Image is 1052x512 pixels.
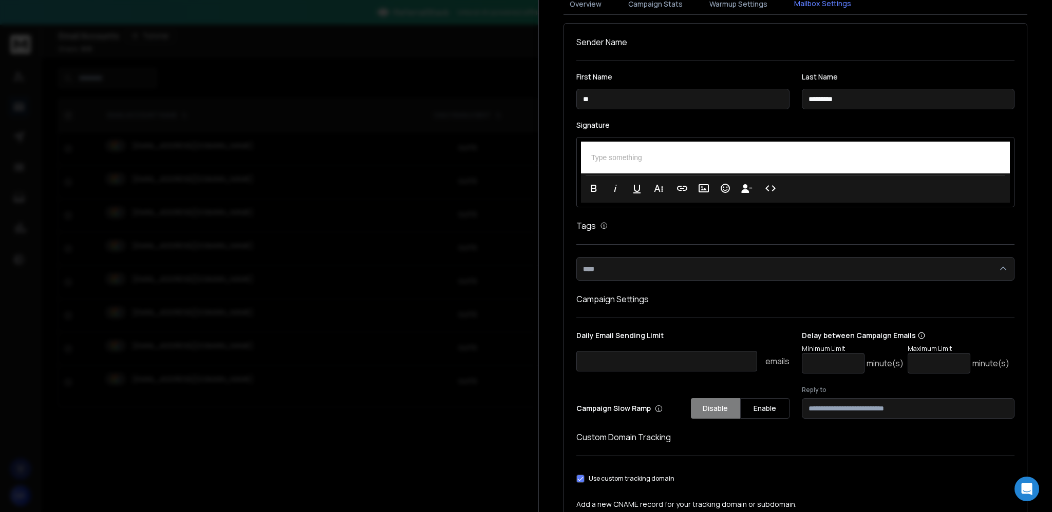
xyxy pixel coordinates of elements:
[576,330,790,345] p: Daily Email Sending Limit
[576,73,790,81] label: First Name
[908,345,1009,353] p: Maximum Limit
[737,178,757,199] button: Insert Unsubscribe Link
[589,475,674,483] label: Use custom tracking domain
[576,122,1015,129] label: Signature
[576,403,663,413] p: Campaign Slow Ramp
[802,73,1015,81] label: Last Name
[867,357,904,369] p: minute(s)
[649,178,668,199] button: More Text
[716,178,735,199] button: Emoticons
[576,36,1015,48] h1: Sender Name
[576,499,1015,509] p: Add a new CNAME record for your tracking domain or subdomain.
[740,398,790,419] button: Enable
[1015,477,1039,501] div: Open Intercom Messenger
[802,330,1009,341] p: Delay between Campaign Emails
[694,178,713,199] button: Insert Image (Ctrl+P)
[802,345,904,353] p: Minimum Limit
[802,386,1015,394] label: Reply to
[627,178,647,199] button: Underline (Ctrl+U)
[765,355,790,367] p: emails
[761,178,780,199] button: Code View
[576,293,1015,305] h1: Campaign Settings
[672,178,692,199] button: Insert Link (Ctrl+K)
[584,178,604,199] button: Bold (Ctrl+B)
[576,431,1015,443] h1: Custom Domain Tracking
[972,357,1009,369] p: minute(s)
[606,178,625,199] button: Italic (Ctrl+I)
[576,220,596,232] h1: Tags
[691,398,740,419] button: Disable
